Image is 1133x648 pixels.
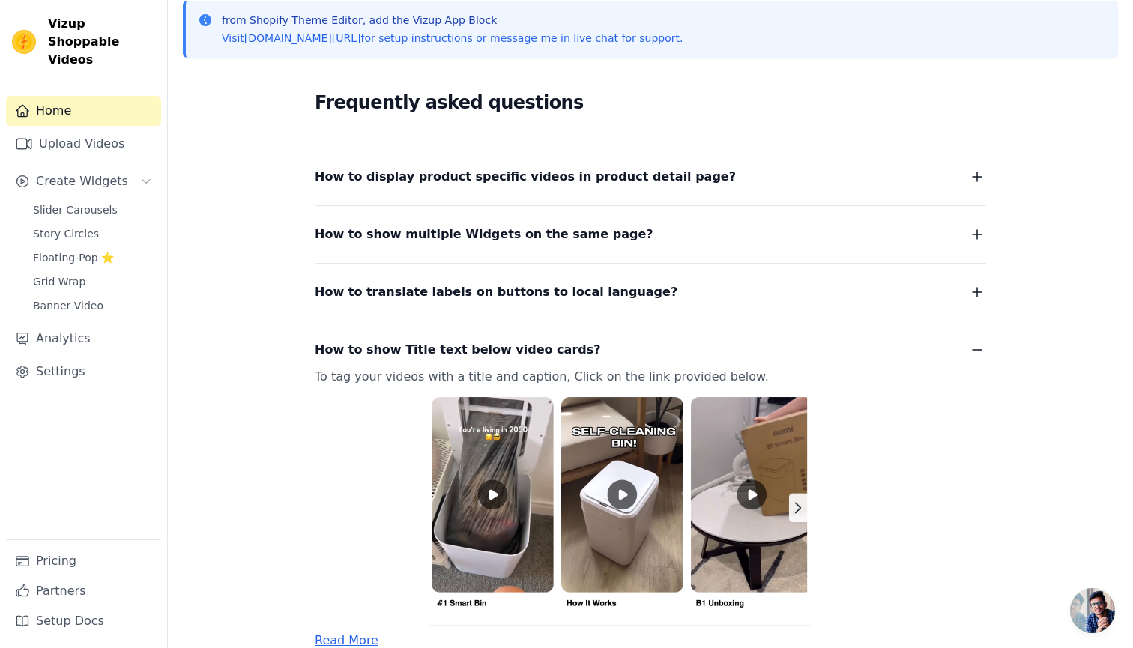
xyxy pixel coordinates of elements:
[315,633,378,647] a: Read More
[315,88,986,118] h2: Frequently asked questions
[244,32,361,44] a: [DOMAIN_NAME][URL]
[315,339,986,360] button: How to show Title text below video cards?
[6,606,161,636] a: Setup Docs
[33,298,103,313] span: Banner Video
[6,129,161,159] a: Upload Videos
[315,282,986,303] button: How to translate labels on buttons to local language?
[33,250,114,265] span: Floating-Pop ⭐
[315,224,986,245] button: How to show multiple Widgets on the same page?
[315,339,601,360] span: How to show Title text below video cards?
[24,199,161,220] a: Slider Carousels
[315,166,986,187] button: How to display product specific videos in product detail page?
[36,172,128,190] span: Create Widgets
[6,546,161,576] a: Pricing
[222,31,683,46] p: Visit for setup instructions or message me in live chat for support.
[6,96,161,126] a: Home
[33,274,85,289] span: Grid Wrap
[33,202,118,217] span: Slider Carousels
[1070,588,1115,633] a: Open chat
[24,247,161,268] a: Floating-Pop ⭐
[24,271,161,292] a: Grid Wrap
[33,226,99,241] span: Story Circles
[24,223,161,244] a: Story Circles
[6,357,161,387] a: Settings
[315,224,653,245] span: How to show multiple Widgets on the same page?
[6,166,161,196] button: Create Widgets
[315,366,950,626] p: To tag your videos with a title and caption, Click on the link provided below.
[48,15,155,69] span: Vizup Shoppable Videos
[6,324,161,354] a: Analytics
[12,30,36,54] img: Vizup
[222,13,683,28] p: from Shopify Theme Editor, add the Vizup App Block
[315,387,950,626] img: title-caption.png
[315,282,677,303] span: How to translate labels on buttons to local language?
[315,166,736,187] span: How to display product specific videos in product detail page?
[24,295,161,316] a: Banner Video
[6,576,161,606] a: Partners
